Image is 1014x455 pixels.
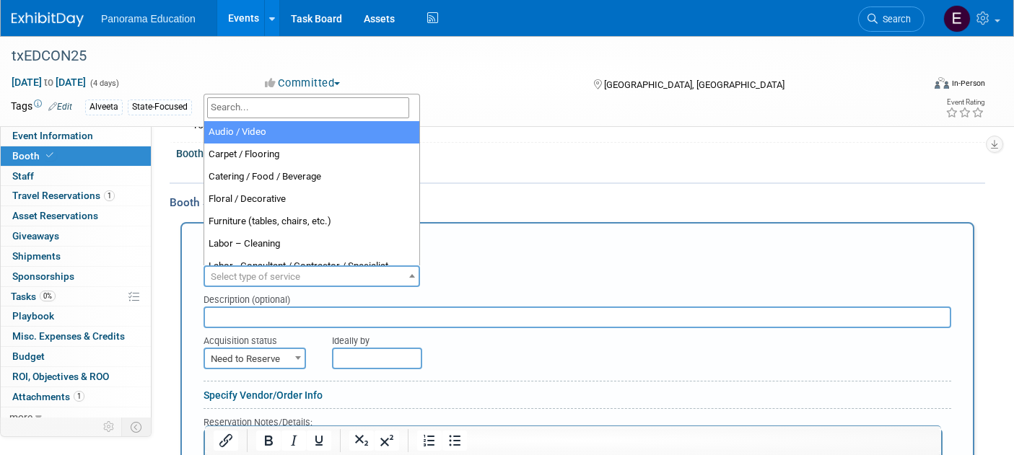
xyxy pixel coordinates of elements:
[12,270,74,282] span: Sponsorships
[211,271,300,282] span: Select type of service
[1,327,151,346] a: Misc. Expenses & Credits
[97,418,122,436] td: Personalize Event Tab Strip
[204,415,943,429] div: Reservation Notes/Details:
[1,126,151,146] a: Event Information
[205,349,305,369] span: Need to Reserve
[1,347,151,366] a: Budget
[89,79,119,88] span: (4 days)
[8,6,729,19] body: Rich Text Area. Press ALT-0 for help.
[204,166,419,188] li: Catering / Food / Beverage
[74,391,84,402] span: 1
[12,210,98,221] span: Asset Reservations
[12,230,59,242] span: Giveaways
[204,348,306,369] span: Need to Reserve
[11,76,87,89] span: [DATE] [DATE]
[11,99,72,115] td: Tags
[12,170,34,182] span: Staff
[375,430,399,451] button: Superscript
[935,77,949,89] img: Format-Inperson.png
[260,76,346,91] button: Committed
[104,190,115,201] span: 1
[128,100,192,115] div: State-Focused
[1,387,151,407] a: Attachments1
[40,291,56,301] span: 0%
[46,151,53,159] i: Booth reservation complete
[1,247,151,266] a: Shipments
[204,389,323,401] a: Specify Vendor/Order Info
[604,79,784,90] span: [GEOGRAPHIC_DATA], [GEOGRAPHIC_DATA]
[1,186,151,206] a: Travel Reservations1
[1,407,151,427] a: more
[878,14,911,25] span: Search
[204,255,419,278] li: Labor - Consultant / Contractor / Specialist
[122,418,152,436] td: Toggle Event Tabs
[204,328,310,348] div: Acquisition status
[204,121,419,143] li: Audio / Video
[204,239,951,262] div: New Booth Service
[204,143,419,166] li: Carpet / Flooring
[12,12,84,27] img: ExhibitDay
[1,367,151,386] a: ROI, Objectives & ROO
[170,195,985,211] div: Booth Services
[12,330,125,342] span: Misc. Expenses & Credits
[214,430,238,451] button: Insert/edit link
[943,5,971,32] img: External Events Calendar
[204,188,419,211] li: Floral / Decorative
[12,350,45,362] span: Budget
[349,430,374,451] button: Subscript
[204,287,951,306] div: Description (optional)
[945,99,984,106] div: Event Rating
[841,75,985,97] div: Event Format
[1,267,151,286] a: Sponsorships
[1,306,151,326] a: Playbook
[207,97,409,118] input: Search...
[256,430,281,451] button: Bold
[12,130,93,141] span: Event Information
[12,371,109,382] span: ROI, Objectives & ROO
[12,150,56,162] span: Booth
[951,78,985,89] div: In-Person
[307,430,331,451] button: Underline
[12,391,84,402] span: Attachments
[101,13,196,25] span: Panorama Education
[1,287,151,306] a: Tasks0%
[204,211,419,233] li: Furniture (tables, chairs, etc.)
[442,430,467,451] button: Bullet list
[1,226,151,246] a: Giveaways
[9,411,32,423] span: more
[48,102,72,112] a: Edit
[85,100,123,115] div: Alveeta
[1,206,151,226] a: Asset Reservations
[281,430,306,451] button: Italic
[12,190,115,201] span: Travel Reservations
[12,310,54,322] span: Playbook
[417,430,442,451] button: Numbered list
[332,328,888,348] div: Ideally by
[1,146,151,166] a: Booth
[42,76,56,88] span: to
[204,233,419,255] li: Labor – Cleaning
[176,143,985,162] div: Booth Notes:
[12,250,61,262] span: Shipments
[6,43,902,69] div: txEDCON25
[1,167,151,186] a: Staff
[11,291,56,302] span: Tasks
[858,6,925,32] a: Search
